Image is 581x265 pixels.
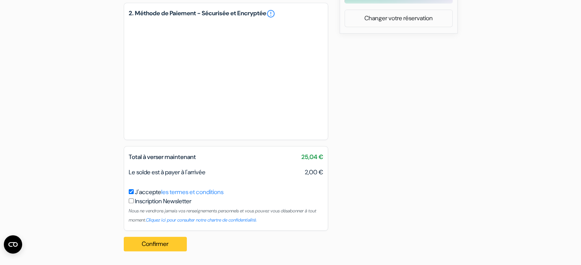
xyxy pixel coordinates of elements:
[161,188,223,196] a: les termes et conditions
[127,20,325,135] iframe: Cadre de saisie sécurisé pour le paiement
[305,168,323,177] span: 2,00 €
[135,188,223,197] label: J'accepte
[129,153,196,161] span: Total à verser maintenant
[301,153,323,162] span: 25,04 €
[129,168,206,176] span: Le solde est à payer à l'arrivée
[135,197,191,206] label: Inscription Newsletter
[129,9,323,18] h5: 2. Méthode de Paiement - Sécurisée et Encryptée
[266,9,275,18] a: error_outline
[146,217,257,223] a: Cliquez ici pour consulter notre chartre de confidentialité.
[124,237,187,251] button: Confirmer
[129,208,316,223] small: Nous ne vendrons jamais vos renseignements personnels et vous pouvez vous désabonner à tout moment.
[4,235,22,254] button: Ouvrir le widget CMP
[345,11,452,26] a: Changer votre réservation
